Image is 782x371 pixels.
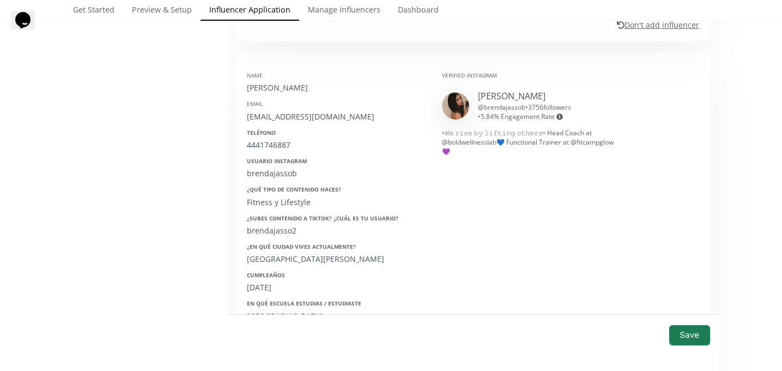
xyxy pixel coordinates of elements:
[442,128,621,156] div: •𝚆𝚎 𝚛𝚒𝚜𝚎 𝚋𝚢 𝚕𝚒𝚏𝚝𝚒𝚗𝚐 𝚘𝚝𝚑𝚎𝚛𝚜• Head Coach at @boldwellnesslab💙 Functional Trainer at @fitcampglow 💜
[247,300,361,307] strong: En qué escuela estudias / estudiaste
[247,243,356,250] strong: ¿En qué ciudad vives actualmente?
[247,157,307,165] strong: Usuario Instagram
[669,325,710,345] button: Save
[247,282,426,293] div: [DATE]
[247,311,426,322] div: [GEOGRAPHIC_DATA]
[528,103,571,112] span: 3756 followers
[247,168,426,179] div: brendajassob
[481,112,563,121] span: 5.84 % Engagement Rate
[247,100,426,107] div: Email
[478,90,545,102] a: [PERSON_NAME]
[247,82,426,93] div: [PERSON_NAME]
[442,71,621,79] div: Verified Instagram
[247,129,276,136] strong: Teléfono
[247,71,426,79] div: Name
[442,92,469,119] img: 502307727_18518332318020012_1846060000626902927_n.jpg
[247,111,426,122] div: [EMAIL_ADDRESS][DOMAIN_NAME]
[247,254,426,265] div: [GEOGRAPHIC_DATA][PERSON_NAME]
[11,11,46,44] iframe: chat widget
[247,197,426,208] div: Fitness y Lifestyle
[247,140,426,151] div: 4441746887
[247,185,341,193] strong: ¿Qué tipo de contenido haces?
[247,225,426,236] div: brendajasso2
[247,214,398,222] strong: ¿Subes contenido a Tiktok? ¿Cuál es tu usuario?
[247,271,285,279] strong: Cumpleaños
[478,103,621,121] div: @ brendajassob • •
[617,20,699,30] u: Don't add influencer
